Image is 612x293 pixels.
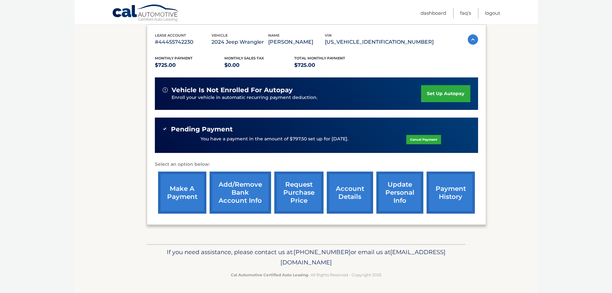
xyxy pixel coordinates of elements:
[327,172,373,214] a: account details
[155,38,212,47] p: #44455742230
[427,172,475,214] a: payment history
[155,33,186,38] span: lease account
[112,4,180,23] a: Cal Automotive
[268,38,325,47] p: [PERSON_NAME]
[274,172,324,214] a: request purchase price
[212,33,228,38] span: vehicle
[163,87,168,93] img: alert-white.svg
[280,248,446,266] span: [EMAIL_ADDRESS][DOMAIN_NAME]
[294,61,364,70] p: $725.00
[155,61,225,70] p: $725.00
[376,172,423,214] a: update personal info
[325,38,434,47] p: [US_VEHICLE_IDENTIFICATION_NUMBER]
[485,8,500,18] a: Logout
[151,271,461,278] p: - All Rights Reserved - Copyright 2025
[468,34,478,45] img: accordion-active.svg
[172,94,421,101] p: Enroll your vehicle in automatic recurring payment deduction.
[155,161,478,168] p: Select an option below:
[406,135,441,144] a: Cancel Payment
[460,8,471,18] a: FAQ's
[421,85,470,102] a: set up autopay
[420,8,446,18] a: Dashboard
[224,61,294,70] p: $0.00
[163,127,167,131] img: check-green.svg
[268,33,279,38] span: name
[155,56,193,60] span: Monthly Payment
[201,136,348,143] p: You have a payment in the amount of $797.50 set up for [DATE].
[294,248,351,256] span: [PHONE_NUMBER]
[325,33,332,38] span: vin
[224,56,264,60] span: Monthly sales Tax
[151,247,461,268] p: If you need assistance, please contact us at: or email us at
[212,38,268,47] p: 2024 Jeep Wrangler
[158,172,206,214] a: make a payment
[171,125,233,133] span: Pending Payment
[294,56,345,60] span: Total Monthly Payment
[172,86,293,94] span: vehicle is not enrolled for autopay
[210,172,271,214] a: Add/Remove bank account info
[231,272,308,277] strong: Cal Automotive Certified Auto Leasing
